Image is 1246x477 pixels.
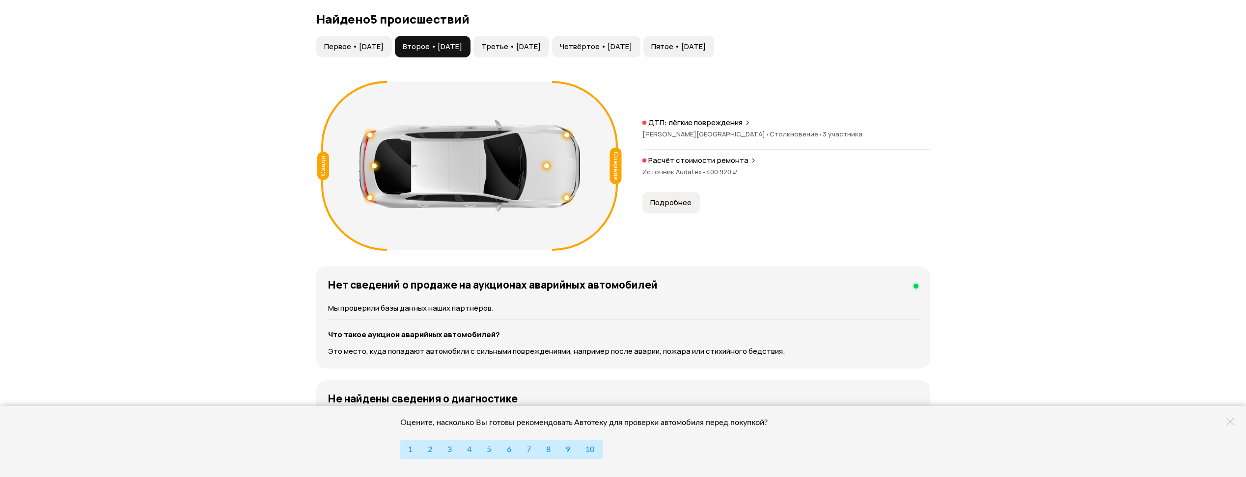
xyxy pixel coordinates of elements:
[400,440,420,459] button: 1
[328,329,500,340] strong: Что такое аукцион аварийных автомобилей?
[481,42,541,52] span: Третье • [DATE]
[403,42,462,52] span: Второе • [DATE]
[526,446,531,453] span: 7
[609,147,621,184] div: Спереди
[648,156,748,165] p: Расчёт стоимости ремонта
[642,130,770,138] span: [PERSON_NAME][GEOGRAPHIC_DATA]
[447,446,452,453] span: 3
[706,167,737,176] span: 400 920 ₽
[499,440,519,459] button: 6
[560,42,632,52] span: Четвёртое • [DATE]
[651,42,706,52] span: Пятое • [DATE]
[818,130,823,138] span: •
[317,152,329,180] div: Сзади
[643,36,714,57] button: Пятое • [DATE]
[566,446,570,453] span: 9
[519,440,539,459] button: 7
[328,278,658,291] h4: Нет сведений о продаже на аукционах аварийных автомобилей
[440,440,460,459] button: 3
[479,440,499,459] button: 5
[552,36,640,57] button: Четвёртое • [DATE]
[459,440,479,459] button: 4
[765,130,770,138] span: •
[473,36,549,57] button: Третье • [DATE]
[770,130,823,138] span: Столкновение
[328,346,918,357] p: Это место, куда попадают автомобили с сильными повреждениями, например после аварии, пожара или с...
[585,446,594,453] span: 10
[328,303,918,314] p: Мы проверили базы данных наших партнёров.
[328,392,518,405] h4: Не найдены сведения о диагностике
[487,446,491,453] span: 5
[823,130,862,138] span: 3 участника
[558,440,578,459] button: 9
[538,440,558,459] button: 8
[316,12,930,26] h3: Найдено 5 происшествий
[642,192,700,213] button: Подробнее
[648,118,743,128] p: ДТП: лёгкие повреждения
[650,198,692,208] span: Подробнее
[642,167,706,176] span: Источник Audatex
[546,446,551,453] span: 8
[578,440,602,459] button: 10
[420,440,440,459] button: 2
[316,36,392,57] button: Первое • [DATE]
[324,42,384,52] span: Первое • [DATE]
[507,446,511,453] span: 6
[467,446,471,453] span: 4
[408,446,413,453] span: 1
[428,446,432,453] span: 2
[400,418,781,427] div: Оцените, насколько Вы готовы рекомендовать Автотеку для проверки автомобиля перед покупкой?
[702,167,706,176] span: •
[395,36,471,57] button: Второе • [DATE]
